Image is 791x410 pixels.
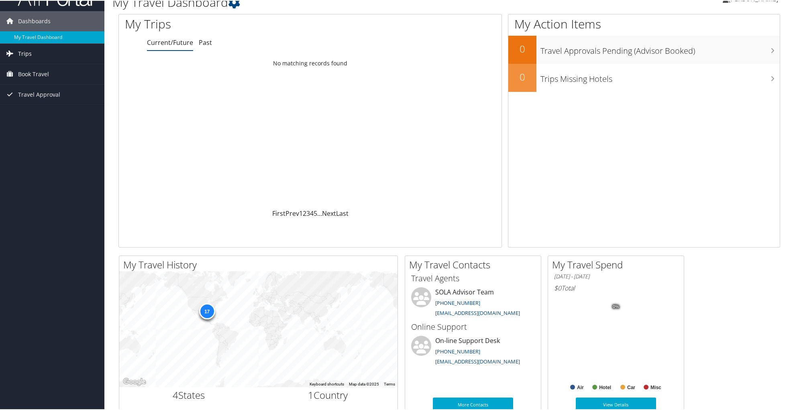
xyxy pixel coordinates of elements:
h2: My Travel Spend [552,257,684,271]
h3: Travel Approvals Pending (Advisor Booked) [540,41,780,56]
span: Dashboards [18,10,51,30]
span: 1 [308,388,314,401]
a: 3 [306,208,310,217]
a: Last [336,208,349,217]
img: Google [121,376,148,386]
li: SOLA Advisor Team [407,286,539,319]
text: Misc [650,384,661,390]
a: First [272,208,285,217]
h3: Travel Agents [411,272,535,283]
h2: My Travel Contacts [409,257,541,271]
h3: Online Support [411,321,535,332]
a: 0Travel Approvals Pending (Advisor Booked) [508,35,780,63]
a: [EMAIL_ADDRESS][DOMAIN_NAME] [435,309,520,316]
h1: My Action Items [508,15,780,32]
a: Terms (opens in new tab) [384,381,395,386]
text: Car [627,384,635,390]
a: 4 [310,208,314,217]
h3: Trips Missing Hotels [540,69,780,84]
a: [PHONE_NUMBER] [435,347,480,354]
li: On-line Support Desk [407,335,539,368]
text: Air [577,384,584,390]
div: 17 [199,302,215,319]
span: Book Travel [18,63,49,83]
button: Keyboard shortcuts [310,381,344,386]
h6: Total [554,283,678,292]
h2: 0 [508,69,536,83]
text: Hotel [599,384,611,390]
a: Next [322,208,336,217]
a: Open this area in Google Maps (opens a new window) [121,376,148,386]
span: Travel Approval [18,84,60,104]
h6: [DATE] - [DATE] [554,272,678,280]
span: Map data ©2025 [349,381,379,386]
span: 4 [173,388,178,401]
a: 0Trips Missing Hotels [508,63,780,91]
a: 2 [303,208,306,217]
a: Past [199,37,212,46]
a: 5 [314,208,317,217]
h2: My Travel History [123,257,398,271]
a: [PHONE_NUMBER] [435,298,480,306]
td: No matching records found [119,55,502,70]
h2: Country [265,388,392,401]
span: Trips [18,43,32,63]
span: $0 [554,283,561,292]
h1: My Trips [125,15,336,32]
h2: States [125,388,253,401]
a: [EMAIL_ADDRESS][DOMAIN_NAME] [435,357,520,364]
a: Prev [285,208,299,217]
span: … [317,208,322,217]
h2: 0 [508,41,536,55]
tspan: 0% [613,304,619,309]
a: Current/Future [147,37,193,46]
a: 1 [299,208,303,217]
